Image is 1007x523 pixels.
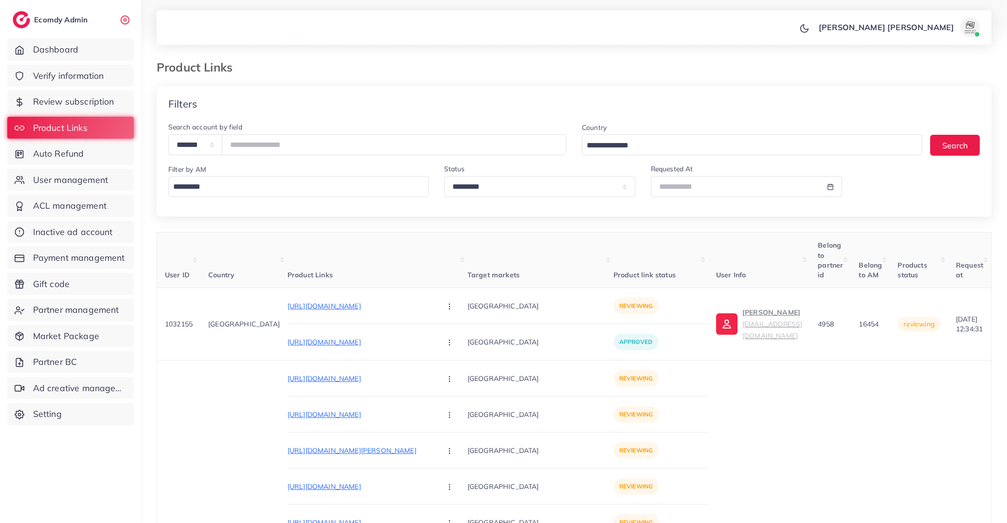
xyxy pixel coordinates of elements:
[613,370,659,387] p: reviewing
[288,271,333,279] span: Product Links
[468,295,613,317] p: [GEOGRAPHIC_DATA]
[468,475,613,497] p: [GEOGRAPHIC_DATA]
[742,307,802,342] p: [PERSON_NAME]
[818,241,843,279] span: Belong to partner id
[168,164,206,174] label: Filter by AM
[818,320,834,328] span: 4958
[7,325,134,347] a: Market Package
[33,147,84,160] span: Auto Refund
[33,330,99,343] span: Market Package
[33,252,125,264] span: Payment management
[903,320,934,328] span: reviewing
[208,271,234,279] span: Country
[33,122,88,134] span: Product Links
[7,143,134,165] a: Auto Refund
[613,478,659,495] p: reviewing
[859,261,882,279] span: Belong to AM
[7,169,134,191] a: User management
[13,11,30,28] img: logo
[956,315,983,333] span: [DATE] 12:34:31
[288,445,433,456] p: [URL][DOMAIN_NAME][PERSON_NAME]
[859,320,879,328] span: 16454
[7,38,134,61] a: Dashboard
[898,261,927,279] span: Products status
[613,298,659,314] p: reviewing
[7,247,134,269] a: Payment management
[7,117,134,139] a: Product Links
[165,271,190,279] span: User ID
[7,65,134,87] a: Verify information
[7,377,134,399] a: Ad creative management
[582,123,607,132] label: Country
[7,273,134,295] a: Gift code
[288,409,433,420] p: [URL][DOMAIN_NAME]
[468,367,613,389] p: [GEOGRAPHIC_DATA]
[33,70,104,82] span: Verify information
[157,60,240,74] h3: Product Links
[956,261,983,279] span: Request at
[168,98,197,110] h4: Filters
[7,221,134,243] a: Inactive ad account
[468,271,520,279] span: Target markets
[33,95,114,108] span: Review subscription
[170,180,423,195] input: Search for option
[651,164,693,174] label: Requested At
[716,271,746,279] span: User Info
[7,299,134,321] a: Partner management
[288,481,433,492] p: [URL][DOMAIN_NAME]
[165,320,193,328] span: 1032155
[33,304,119,316] span: Partner management
[716,313,737,335] img: ic-user-info.36bf1079.svg
[33,43,78,56] span: Dashboard
[583,138,910,153] input: Search for option
[613,406,659,423] p: reviewing
[7,403,134,425] a: Setting
[288,300,433,312] p: [URL][DOMAIN_NAME]
[33,226,113,238] span: Inactive ad account
[613,334,658,350] p: approved
[7,351,134,373] a: Partner BC
[813,18,984,37] a: [PERSON_NAME] [PERSON_NAME]avatar
[468,403,613,425] p: [GEOGRAPHIC_DATA]
[33,278,70,290] span: Gift code
[613,442,659,459] p: reviewing
[168,122,242,132] label: Search account by field
[742,320,802,340] small: [EMAIL_ADDRESS][DOMAIN_NAME]
[288,373,433,384] p: [URL][DOMAIN_NAME]
[33,356,77,368] span: Partner BC
[168,176,429,197] div: Search for option
[960,18,980,37] img: avatar
[33,199,107,212] span: ACL management
[208,318,280,330] p: [GEOGRAPHIC_DATA]
[468,439,613,461] p: [GEOGRAPHIC_DATA]
[33,408,62,420] span: Setting
[34,15,90,24] h2: Ecomdy Admin
[613,271,676,279] span: Product link status
[716,307,802,342] a: [PERSON_NAME][EMAIL_ADDRESS][DOMAIN_NAME]
[7,195,134,217] a: ACL management
[13,11,90,28] a: logoEcomdy Admin
[930,135,980,156] button: Search
[7,90,134,113] a: Review subscription
[819,21,954,33] p: [PERSON_NAME] [PERSON_NAME]
[33,174,108,186] span: User management
[33,382,126,395] span: Ad creative management
[468,331,613,353] p: [GEOGRAPHIC_DATA]
[288,336,433,348] p: [URL][DOMAIN_NAME]
[444,164,465,174] label: Status
[582,134,922,155] div: Search for option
